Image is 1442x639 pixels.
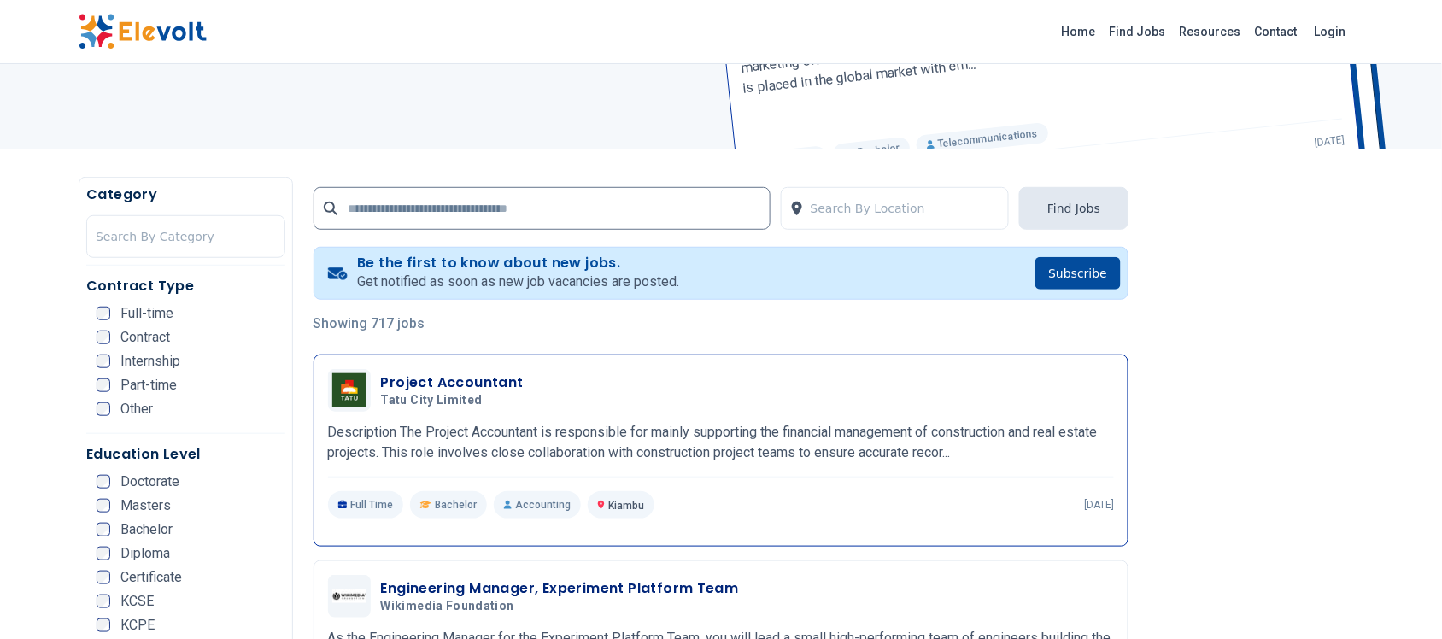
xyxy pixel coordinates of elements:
input: Masters [97,499,110,513]
span: Bachelor [435,498,477,512]
span: Internship [120,355,180,368]
h5: Contract Type [86,276,285,296]
input: Certificate [97,571,110,584]
iframe: Chat Widget [1357,557,1442,639]
button: Find Jobs [1019,187,1128,230]
span: Wikimedia Foundation [381,599,514,614]
span: Bachelor [120,523,173,536]
a: Find Jobs [1103,18,1173,45]
img: Wikimedia Foundation [332,589,366,603]
span: KCPE [120,618,155,632]
input: KCPE [97,618,110,632]
input: Diploma [97,547,110,560]
a: Contact [1248,18,1304,45]
span: Other [120,402,153,416]
img: Elevolt [79,14,207,50]
p: [DATE] [1084,498,1114,512]
span: Masters [120,499,171,513]
h5: Education Level [86,444,285,465]
input: Bachelor [97,523,110,536]
p: Full Time [328,491,404,519]
span: KCSE [120,595,154,608]
h3: Engineering Manager, Experiment Platform Team [381,578,739,599]
p: Get notified as soon as new job vacancies are posted. [357,272,679,292]
h3: Project Accountant [381,372,524,393]
p: Description The Project Accountant is responsible for mainly supporting the financial management ... [328,422,1115,463]
input: Full-time [97,307,110,320]
span: Contract [120,331,170,344]
input: Part-time [97,378,110,392]
h4: Be the first to know about new jobs. [357,255,679,272]
span: Certificate [120,571,182,584]
span: Doctorate [120,475,179,489]
img: Tatu City Limited [332,373,366,407]
span: Full-time [120,307,173,320]
span: Diploma [120,547,170,560]
input: Internship [97,355,110,368]
a: Tatu City LimitedProject AccountantTatu City LimitedDescription The Project Accountant is respons... [328,369,1115,519]
input: Contract [97,331,110,344]
span: Tatu City Limited [381,393,483,408]
p: Showing 717 jobs [314,314,1129,334]
span: Part-time [120,378,177,392]
a: Resources [1173,18,1248,45]
h5: Category [86,185,285,205]
a: Login [1304,15,1357,49]
input: Other [97,402,110,416]
p: Accounting [494,491,581,519]
input: Doctorate [97,475,110,489]
button: Subscribe [1035,257,1122,290]
span: Kiambu [608,500,644,512]
a: Home [1055,18,1103,45]
input: KCSE [97,595,110,608]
